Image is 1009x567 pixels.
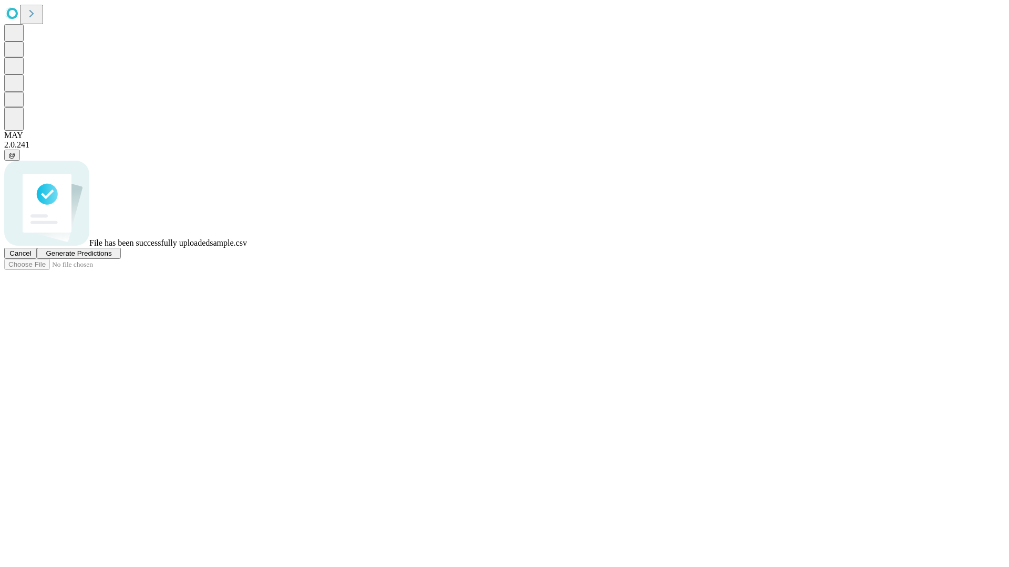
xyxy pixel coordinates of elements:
span: @ [8,151,16,159]
span: Cancel [9,249,32,257]
button: Generate Predictions [37,248,121,259]
div: MAY [4,131,1005,140]
button: @ [4,150,20,161]
span: sample.csv [210,238,247,247]
span: File has been successfully uploaded [89,238,210,247]
span: Generate Predictions [46,249,111,257]
div: 2.0.241 [4,140,1005,150]
button: Cancel [4,248,37,259]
